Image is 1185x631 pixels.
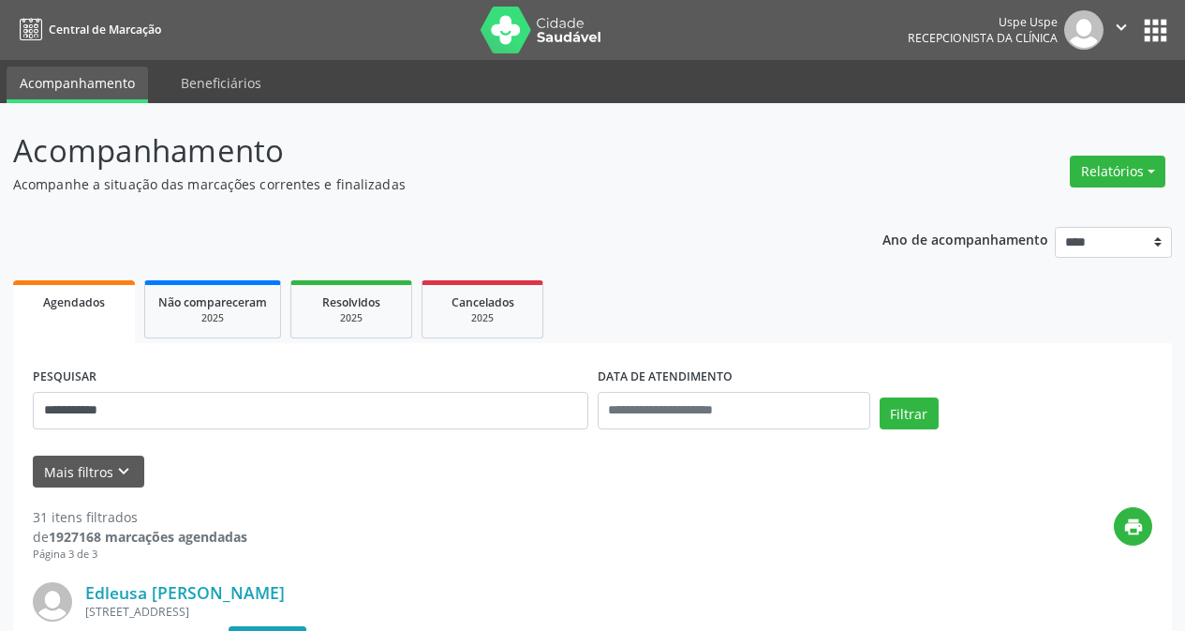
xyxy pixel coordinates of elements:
[49,528,247,546] strong: 1927168 marcações agendadas
[158,311,267,325] div: 2025
[7,67,148,103] a: Acompanhamento
[13,14,161,45] a: Central de Marcação
[33,507,247,527] div: 31 itens filtrados
[33,363,96,392] label: PESQUISAR
[1064,10,1104,50] img: img
[49,22,161,38] span: Central de Marcação
[85,604,871,620] div: [STREET_ADDRESS]
[33,547,247,563] div: Página 3 de 3
[13,174,824,194] p: Acompanhe a situação das marcações correntes e finalizadas
[1123,517,1144,537] i: print
[85,582,285,603] a: Edleusa [PERSON_NAME]
[304,311,398,325] div: 2025
[908,14,1058,30] div: Uspe Uspe
[882,227,1048,250] p: Ano de acompanhamento
[1139,14,1172,47] button: apps
[33,456,144,488] button: Mais filtroskeyboard_arrow_down
[880,398,939,429] button: Filtrar
[13,128,824,174] p: Acompanhamento
[158,294,267,310] span: Não compareceram
[1104,10,1139,50] button: 
[43,294,105,310] span: Agendados
[598,363,733,392] label: DATA DE ATENDIMENTO
[908,30,1058,46] span: Recepcionista da clínica
[1070,156,1165,188] button: Relatórios
[322,294,380,310] span: Resolvidos
[33,527,247,547] div: de
[113,461,134,482] i: keyboard_arrow_down
[436,311,529,325] div: 2025
[33,582,72,622] img: img
[452,294,514,310] span: Cancelados
[168,67,274,99] a: Beneficiários
[1111,17,1132,38] i: 
[1114,507,1152,546] button: print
